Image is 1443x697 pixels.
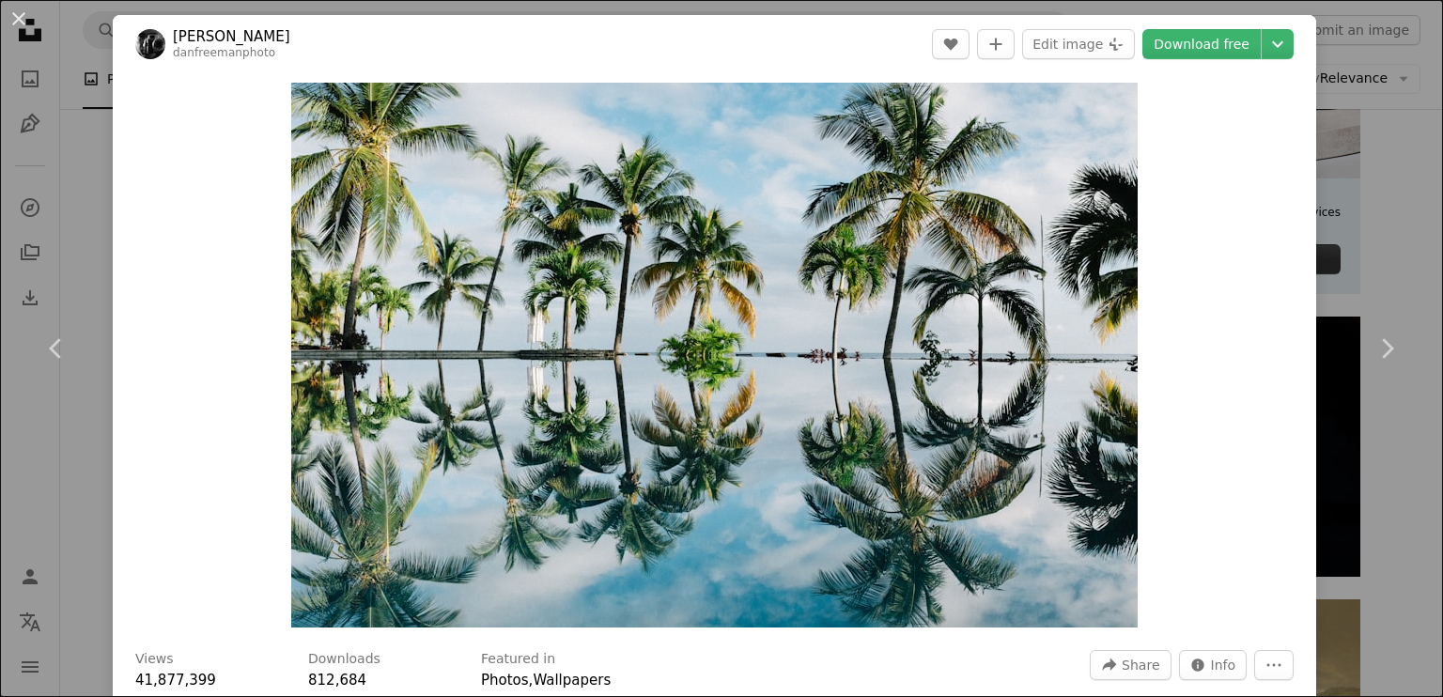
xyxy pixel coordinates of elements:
a: Download free [1142,29,1261,59]
img: water reflection of coconut palm trees [291,83,1138,627]
button: Stats about this image [1179,650,1248,680]
button: Add to Collection [977,29,1015,59]
a: [PERSON_NAME] [173,27,290,46]
button: More Actions [1254,650,1294,680]
a: Photos [481,672,529,689]
span: Info [1211,651,1236,679]
h3: Views [135,650,174,669]
a: danfreemanphoto [173,46,275,59]
span: Share [1122,651,1159,679]
img: Go to Dan Freeman's profile [135,29,165,59]
button: Share this image [1090,650,1171,680]
h3: Downloads [308,650,380,669]
a: Next [1330,258,1443,439]
span: 41,877,399 [135,672,216,689]
button: Zoom in on this image [291,83,1138,627]
a: Wallpapers [533,672,611,689]
button: Edit image [1022,29,1135,59]
span: , [529,672,534,689]
h3: Featured in [481,650,555,669]
span: 812,684 [308,672,366,689]
button: Choose download size [1262,29,1294,59]
button: Like [932,29,970,59]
